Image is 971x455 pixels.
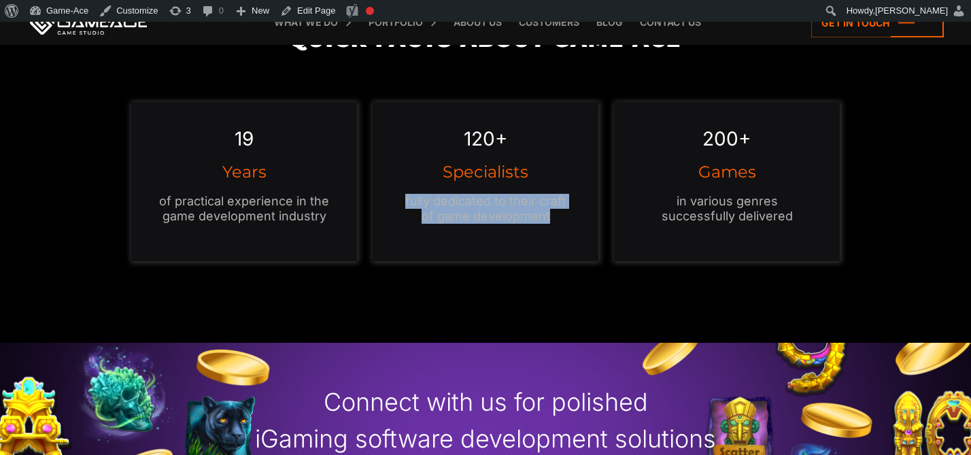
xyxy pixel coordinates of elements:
[464,127,508,150] em: 120+
[702,127,751,150] em: 200+
[158,164,330,180] h3: Years
[400,164,572,180] h3: Specialists
[124,29,848,51] h2: Quick Facts about Game-Ace
[811,8,944,37] a: Get in touch
[158,194,330,224] p: of practical experience in the game development industry
[641,194,813,224] p: in various genres successfully delivered
[641,164,813,180] h3: Games
[366,7,374,15] div: Focus keyphrase not set
[235,127,254,150] em: 19
[875,5,948,16] span: [PERSON_NAME]
[400,194,572,224] p: fully dedicated to their craft of game development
